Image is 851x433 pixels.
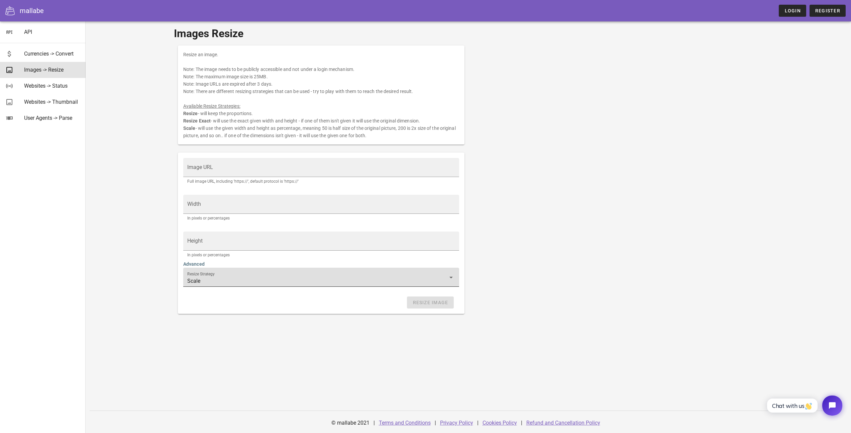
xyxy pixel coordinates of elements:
b: Scale [183,125,196,131]
h4: Advanced [183,260,459,268]
div: In pixels or percentages [187,216,455,220]
h1: Images Resize [174,25,763,41]
div: Websites -> Thumbnail [24,99,80,105]
div: In pixels or percentages [187,253,455,257]
label: Resize Strategy [187,272,215,277]
div: | [477,415,478,431]
div: | [521,415,522,431]
a: Cookies Policy [483,420,517,426]
div: Resize an image. Note: The image needs to be publicly accessible and not under a login mechanism.... [178,46,464,145]
div: Currencies -> Convert [24,51,80,57]
div: | [435,415,436,431]
a: Refund and Cancellation Policy [526,420,600,426]
b: Resize [183,111,198,116]
span: Register [815,8,840,13]
a: Register [810,5,846,17]
span: Login [784,8,801,13]
div: Websites -> Status [24,83,80,89]
div: Images -> Resize [24,67,80,73]
iframe: Tidio Chat [760,390,848,421]
div: | [374,415,375,431]
div: © mallabe 2021 [327,415,374,431]
a: Login [779,5,806,17]
a: Privacy Policy [440,420,473,426]
div: API [24,29,80,35]
div: User Agents -> Parse [24,115,80,121]
div: Full image URL, including 'https://', default protocol is 'https://' [187,179,455,183]
a: Terms and Conditions [379,420,431,426]
b: Resize Exact [183,118,211,123]
div: mallabe [20,6,44,16]
u: Available Resize Strategies: [183,103,240,109]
